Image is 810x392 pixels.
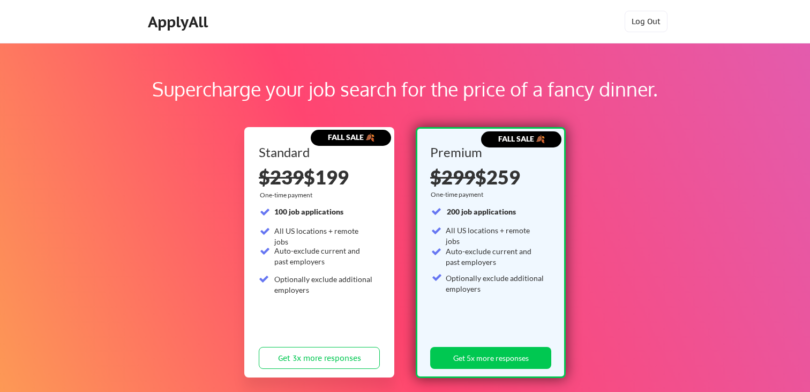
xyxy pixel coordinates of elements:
[259,165,304,189] s: $239
[274,274,373,295] div: Optionally exclude additional employers
[498,134,545,143] strong: FALL SALE 🍂
[259,146,376,159] div: Standard
[274,226,373,247] div: All US locations + remote jobs
[328,132,374,142] strong: FALL SALE 🍂
[430,146,547,159] div: Premium
[430,167,547,187] div: $259
[148,13,211,31] div: ApplyAll
[274,246,373,267] div: Auto-exclude current and past employers
[259,167,380,187] div: $199
[625,11,667,32] button: Log Out
[274,207,343,216] strong: 100 job applications
[259,347,380,369] button: Get 3x more responses
[446,246,545,267] div: Auto-exclude current and past employers
[446,273,545,294] div: Optionally exclude additional employers
[447,207,516,216] strong: 200 job applications
[430,165,475,189] s: $299
[431,190,486,199] div: One-time payment
[430,347,551,369] button: Get 5x more responses
[69,75,741,103] div: Supercharge your job search for the price of a fancy dinner.
[446,225,545,246] div: All US locations + remote jobs
[260,191,316,199] div: One-time payment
